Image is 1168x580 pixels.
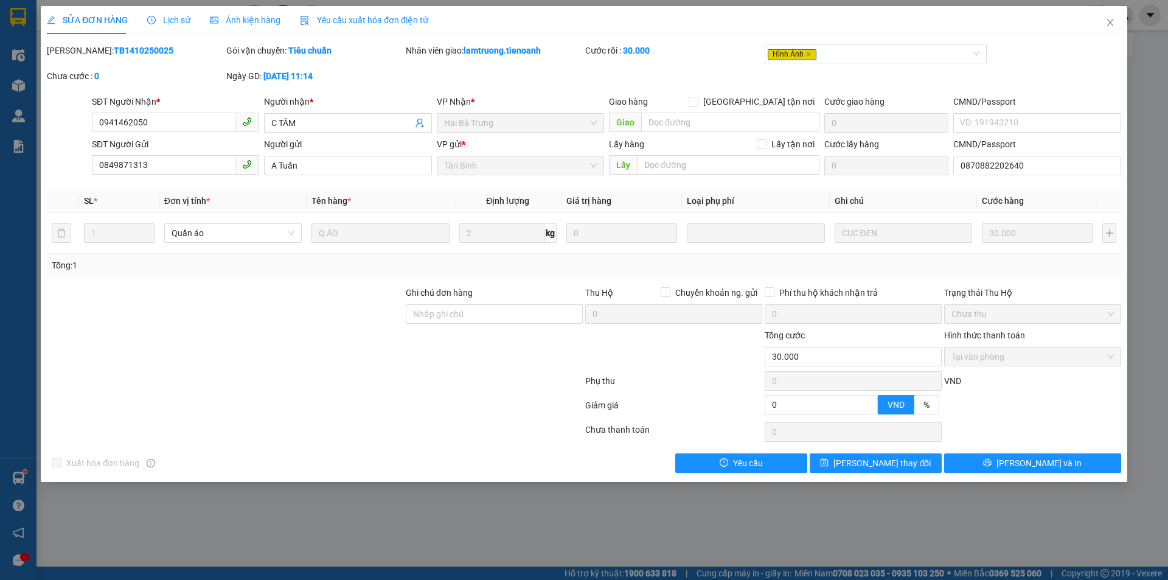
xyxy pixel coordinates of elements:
button: Close [1093,6,1127,40]
input: Dọc đường [641,113,819,132]
input: VD: Bàn, Ghế [311,223,449,243]
span: VND [944,376,961,386]
span: Giao [609,113,641,132]
span: printer [983,458,992,468]
span: Xuất hóa đơn hàng [61,456,144,470]
input: Ghi Chú [835,223,972,243]
span: Tại văn phòng [951,348,1114,366]
b: TB1410250025 [114,46,173,55]
button: exclamation-circleYêu cầu [675,453,807,473]
span: phone [242,159,252,169]
span: Phí thu hộ khách nhận trả [774,286,883,299]
span: Hai Bà Trưng [444,114,597,132]
b: [DATE] 11:14 [263,71,313,81]
label: Hình thức thanh toán [944,330,1025,340]
span: Giao hàng [609,97,648,107]
b: Tiêu chuẩn [288,46,332,55]
div: Cước rồi : [585,44,762,57]
span: Lấy tận nơi [766,138,819,151]
span: save [820,458,829,468]
label: Ghi chú đơn hàng [406,288,473,298]
label: Cước giao hàng [824,97,885,107]
span: Giá trị hàng [566,196,611,206]
span: Tân Bình [444,156,597,175]
span: user-add [415,118,425,128]
span: Lịch sử [147,15,190,25]
span: Lấy [609,155,637,175]
input: Ghi chú đơn hàng [406,304,583,324]
span: info-circle [147,459,155,467]
div: Phụ thu [584,374,763,396]
div: SĐT Người Nhận [92,95,259,108]
span: Yêu cầu xuất hóa đơn điện tử [300,15,428,25]
div: [PERSON_NAME]: [47,44,224,57]
img: icon [300,16,310,26]
div: CMND/Passport [953,138,1121,151]
span: Chưa thu [951,305,1114,323]
span: VP Nhận [437,97,471,107]
span: Thu Hộ [585,288,613,298]
span: Chuyển khoản ng. gửi [670,286,762,299]
div: Người nhận [264,95,431,108]
span: kg [544,223,557,243]
div: Tổng: 1 [52,259,451,272]
b: 30.000 [623,46,650,55]
div: CMND/Passport [953,95,1121,108]
span: edit [47,16,55,24]
button: plus [1102,223,1116,243]
div: Ngày GD: [226,69,403,83]
button: save[PERSON_NAME] thay đổi [810,453,942,473]
div: SĐT Người Gửi [92,138,259,151]
span: Yêu cầu [733,456,763,470]
span: [GEOGRAPHIC_DATA] tận nơi [698,95,819,108]
input: Dọc đường [637,155,819,175]
button: printer[PERSON_NAME] và In [944,453,1121,473]
div: Giảm giá [584,399,763,420]
div: Gói vận chuyển: [226,44,403,57]
span: Định lượng [486,196,529,206]
input: 0 [566,223,677,243]
th: Ghi chú [830,189,977,213]
input: Cước lấy hàng [824,156,948,175]
span: % [923,400,930,410]
span: [PERSON_NAME] thay đổi [833,456,931,470]
span: VND [888,400,905,410]
span: Cước hàng [982,196,1024,206]
span: Ảnh kiện hàng [210,15,280,25]
span: close [1105,18,1115,27]
span: picture [210,16,218,24]
b: lamtruong.tienoanh [464,46,541,55]
span: Quần áo [172,224,294,242]
b: 0 [94,71,99,81]
div: VP gửi [437,138,604,151]
span: clock-circle [147,16,156,24]
span: Tổng cước [765,330,805,340]
span: SL [84,196,94,206]
span: Tên hàng [311,196,351,206]
button: delete [52,223,71,243]
span: Hình Ảnh [768,49,816,60]
span: [PERSON_NAME] và In [996,456,1082,470]
span: Lấy hàng [609,139,644,149]
span: exclamation-circle [720,458,728,468]
div: Chưa cước : [47,69,224,83]
input: 0 [982,223,1093,243]
label: Cước lấy hàng [824,139,879,149]
div: Người gửi [264,138,431,151]
span: SỬA ĐƠN HÀNG [47,15,128,25]
div: Trạng thái Thu Hộ [944,286,1121,299]
th: Loại phụ phí [682,189,829,213]
div: Nhân viên giao: [406,44,583,57]
div: Chưa thanh toán [584,423,763,444]
span: phone [242,117,252,127]
span: Đơn vị tính [164,196,210,206]
input: Cước giao hàng [824,113,948,133]
span: close [805,51,812,57]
